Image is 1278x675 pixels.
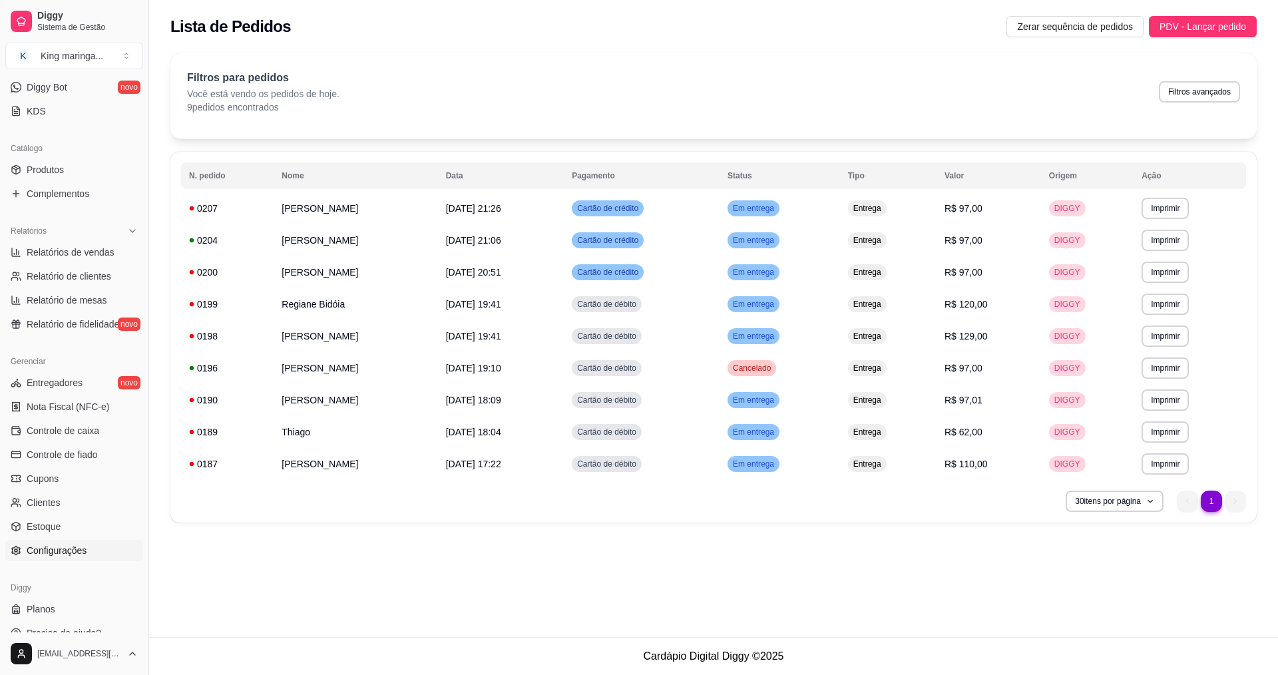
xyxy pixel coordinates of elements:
[574,267,641,278] span: Cartão de crédito
[851,299,884,310] span: Entrega
[274,416,437,448] td: Thiago
[189,457,266,471] div: 0187
[1052,395,1083,405] span: DIGGY
[189,298,266,311] div: 0199
[1142,230,1189,251] button: Imprimir
[851,459,884,469] span: Entrega
[5,444,143,465] a: Controle de fiado
[149,637,1278,675] footer: Cardápio Digital Diggy © 2025
[5,516,143,537] a: Estoque
[574,427,639,437] span: Cartão de débito
[17,49,30,63] span: K
[5,101,143,122] a: KDS
[274,256,437,288] td: [PERSON_NAME]
[1159,81,1240,103] button: Filtros avançados
[181,162,274,189] th: N. pedido
[730,331,777,341] span: Em entrega
[187,87,339,101] p: Você está vendo os pedidos de hoje.
[730,395,777,405] span: Em entrega
[446,427,501,437] span: [DATE] 18:04
[187,101,339,114] p: 9 pedidos encontrados
[5,351,143,372] div: Gerenciar
[446,299,501,310] span: [DATE] 19:41
[945,459,988,469] span: R$ 110,00
[5,420,143,441] a: Controle de caixa
[1201,491,1222,512] li: pagination item 1 active
[5,43,143,69] button: Select a team
[1142,389,1189,411] button: Imprimir
[1149,16,1257,37] button: PDV - Lançar pedido
[274,162,437,189] th: Nome
[1142,294,1189,315] button: Imprimir
[1052,427,1083,437] span: DIGGY
[274,192,437,224] td: [PERSON_NAME]
[851,427,884,437] span: Entrega
[720,162,840,189] th: Status
[5,540,143,561] a: Configurações
[945,427,982,437] span: R$ 62,00
[1006,16,1144,37] button: Zerar sequência de pedidos
[1142,262,1189,283] button: Imprimir
[189,425,266,439] div: 0189
[574,299,639,310] span: Cartão de débito
[5,396,143,417] a: Nota Fiscal (NFC-e)
[274,448,437,480] td: [PERSON_NAME]
[446,459,501,469] span: [DATE] 17:22
[1041,162,1134,189] th: Origem
[574,203,641,214] span: Cartão de crédito
[730,363,773,373] span: Cancelado
[1017,19,1133,34] span: Zerar sequência de pedidos
[189,202,266,215] div: 0207
[937,162,1041,189] th: Valor
[574,459,639,469] span: Cartão de débito
[189,330,266,343] div: 0198
[1052,235,1083,246] span: DIGGY
[27,602,55,616] span: Planos
[446,203,501,214] span: [DATE] 21:26
[5,266,143,287] a: Relatório de clientes
[274,288,437,320] td: Regiane Bidóia
[27,496,61,509] span: Clientes
[5,314,143,335] a: Relatório de fidelidadenovo
[945,363,982,373] span: R$ 97,00
[1142,453,1189,475] button: Imprimir
[730,427,777,437] span: Em entrega
[27,246,114,259] span: Relatórios de vendas
[5,622,143,644] a: Precisa de ajuda?
[1170,484,1253,519] nav: pagination navigation
[1052,331,1083,341] span: DIGGY
[1142,421,1189,443] button: Imprimir
[27,400,109,413] span: Nota Fiscal (NFC-e)
[945,395,982,405] span: R$ 97,01
[945,235,982,246] span: R$ 97,00
[446,267,501,278] span: [DATE] 20:51
[851,235,884,246] span: Entrega
[27,448,98,461] span: Controle de fiado
[438,162,564,189] th: Data
[1066,491,1164,512] button: 30itens por página
[27,318,119,331] span: Relatório de fidelidade
[27,626,101,640] span: Precisa de ajuda?
[170,16,291,37] h2: Lista de Pedidos
[27,187,89,200] span: Complementos
[27,81,67,94] span: Diggy Bot
[5,159,143,180] a: Produtos
[1134,162,1246,189] th: Ação
[5,372,143,393] a: Entregadoresnovo
[446,235,501,246] span: [DATE] 21:06
[27,376,83,389] span: Entregadores
[274,352,437,384] td: [PERSON_NAME]
[446,395,501,405] span: [DATE] 18:09
[574,235,641,246] span: Cartão de crédito
[1052,299,1083,310] span: DIGGY
[27,294,107,307] span: Relatório de mesas
[5,468,143,489] a: Cupons
[5,77,143,98] a: Diggy Botnovo
[1142,357,1189,379] button: Imprimir
[1052,363,1083,373] span: DIGGY
[1052,267,1083,278] span: DIGGY
[730,299,777,310] span: Em entrega
[37,648,122,659] span: [EMAIL_ADDRESS][DOMAIN_NAME]
[945,267,982,278] span: R$ 97,00
[5,638,143,670] button: [EMAIL_ADDRESS][DOMAIN_NAME]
